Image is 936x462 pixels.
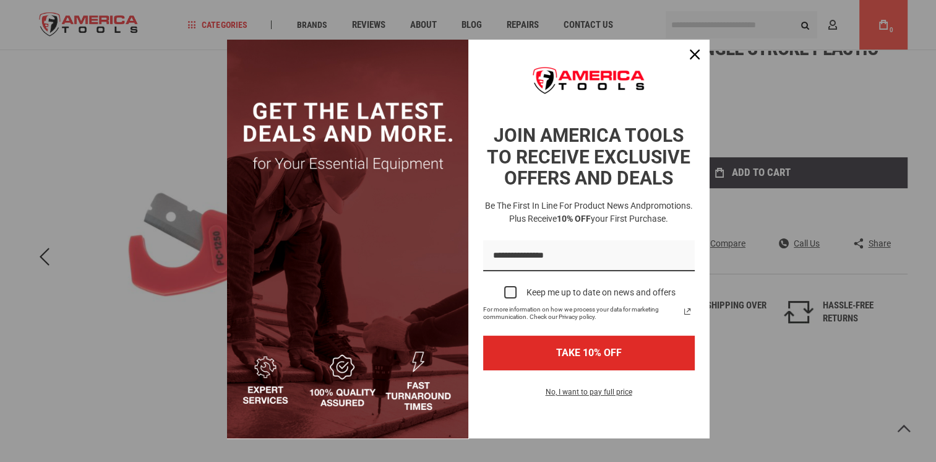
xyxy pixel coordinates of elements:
iframe: LiveChat chat widget [762,423,936,462]
h3: Be the first in line for product news and [481,199,697,225]
strong: JOIN AMERICA TOOLS TO RECEIVE EXCLUSIVE OFFERS AND DEALS [487,124,690,189]
button: Close [680,40,710,69]
svg: link icon [680,304,695,319]
div: Keep me up to date on news and offers [526,287,676,298]
span: For more information on how we process your data for marketing communication. Check our Privacy p... [483,306,680,321]
strong: 10% OFF [557,214,591,224]
span: promotions. Plus receive your first purchase. [509,201,693,224]
svg: close icon [690,50,700,59]
a: Read our Privacy Policy [680,304,695,319]
button: TAKE 10% OFF [483,336,695,370]
button: No, I want to pay full price [536,385,642,406]
input: Email field [483,240,695,272]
